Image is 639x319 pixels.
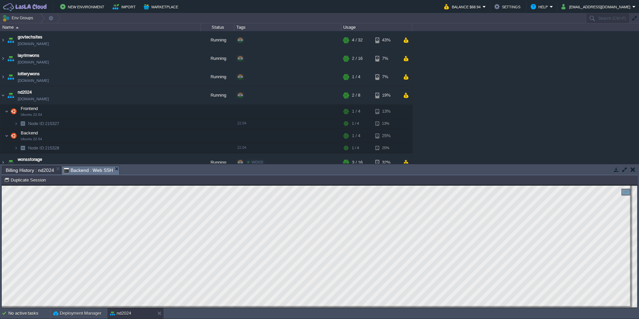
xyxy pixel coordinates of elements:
[4,177,48,183] button: Duplicate Session
[375,68,397,86] div: 7%
[235,23,341,31] div: Tags
[352,86,360,104] div: 2 / 8
[16,27,19,28] img: AMDAwAAAACH5BAEAAAAALAAAAAABAAEAAAICRAEAOw==
[18,156,42,163] a: wonsstorage
[201,49,234,68] div: Running
[18,52,39,59] a: layrimwons
[6,49,15,68] img: AMDAwAAAACH5BAEAAAAALAAAAAABAAEAAAICRAEAOw==
[352,129,360,142] div: 1 / 4
[342,23,412,31] div: Usage
[27,145,60,151] a: Node ID:215328
[237,121,246,125] span: 22.04
[2,3,48,11] img: LasLA Cloud
[375,153,397,172] div: 32%
[375,118,397,129] div: 13%
[6,86,15,104] img: AMDAwAAAACH5BAEAAAAALAAAAAABAAEAAAICRAEAOw==
[27,121,60,126] a: Node ID:215327
[375,129,397,142] div: 25%
[28,121,45,126] span: Node ID:
[14,143,18,153] img: AMDAwAAAACH5BAEAAAAALAAAAAABAAEAAAICRAEAOw==
[2,13,35,23] button: Env Groups
[20,130,39,136] span: Backend
[20,106,39,111] a: FrontendUbuntu 22.04
[352,118,359,129] div: 1 / 4
[18,89,32,96] a: nd2024
[0,68,6,86] img: AMDAwAAAACH5BAEAAAAALAAAAAABAAEAAAICRAEAOw==
[18,96,49,102] a: [DOMAIN_NAME]
[9,105,18,118] img: AMDAwAAAACH5BAEAAAAALAAAAAABAAEAAAICRAEAOw==
[110,310,131,317] button: nd2024
[201,86,234,104] div: Running
[375,49,397,68] div: 7%
[352,143,359,153] div: 1 / 4
[113,3,138,11] button: Import
[531,3,550,11] button: Help
[201,31,234,49] div: Running
[8,308,50,319] div: No active tasks
[9,129,18,142] img: AMDAwAAAACH5BAEAAAAALAAAAAABAAEAAAICRAEAOw==
[494,3,522,11] button: Settings
[352,153,363,172] div: 3 / 16
[6,68,15,86] img: AMDAwAAAACH5BAEAAAAALAAAAAABAAEAAAICRAEAOw==
[28,145,45,150] span: Node ID:
[21,137,42,141] span: Ubuntu 22.04
[237,145,246,149] span: 22.04
[201,23,234,31] div: Status
[18,34,42,40] a: govtechsites
[20,130,39,135] a: BackendUbuntu 22.04
[6,153,15,172] img: AMDAwAAAACH5BAEAAAAALAAAAAABAAEAAAICRAEAOw==
[18,59,49,66] a: [DOMAIN_NAME]
[0,153,6,172] img: AMDAwAAAACH5BAEAAAAALAAAAAABAAEAAAICRAEAOw==
[375,105,397,118] div: 13%
[352,49,363,68] div: 2 / 16
[0,31,6,49] img: AMDAwAAAACH5BAEAAAAALAAAAAABAAEAAAICRAEAOw==
[18,77,49,84] a: [DOMAIN_NAME]
[252,160,263,164] span: WONS
[18,143,27,153] img: AMDAwAAAACH5BAEAAAAALAAAAAABAAEAAAICRAEAOw==
[375,31,397,49] div: 43%
[18,163,49,170] a: [DOMAIN_NAME]
[27,145,60,151] span: 215328
[352,105,360,118] div: 1 / 4
[21,113,42,117] span: Ubuntu 22.04
[5,129,9,142] img: AMDAwAAAACH5BAEAAAAALAAAAAABAAEAAAICRAEAOw==
[53,310,101,317] button: Deployment Manager
[14,118,18,129] img: AMDAwAAAACH5BAEAAAAALAAAAAABAAEAAAICRAEAOw==
[444,3,483,11] button: Balance $68.94
[64,166,113,175] span: Backend : Web SSH
[20,106,39,111] span: Frontend
[201,68,234,86] div: Running
[27,121,60,126] span: 215327
[561,3,632,11] button: [EMAIL_ADDRESS][DOMAIN_NAME]
[144,3,180,11] button: Marketplace
[6,166,54,174] span: Billing History : nd2024
[1,23,201,31] div: Name
[0,86,6,104] img: AMDAwAAAACH5BAEAAAAALAAAAAABAAEAAAICRAEAOw==
[352,68,360,86] div: 1 / 4
[18,40,49,47] a: [DOMAIN_NAME]
[18,71,40,77] a: lotterywons
[0,49,6,68] img: AMDAwAAAACH5BAEAAAAALAAAAAABAAEAAAICRAEAOw==
[201,153,234,172] div: Running
[375,86,397,104] div: 19%
[60,3,106,11] button: New Environment
[6,31,15,49] img: AMDAwAAAACH5BAEAAAAALAAAAAABAAEAAAICRAEAOw==
[352,31,363,49] div: 4 / 32
[5,105,9,118] img: AMDAwAAAACH5BAEAAAAALAAAAAABAAEAAAICRAEAOw==
[375,143,397,153] div: 25%
[18,118,27,129] img: AMDAwAAAACH5BAEAAAAALAAAAAABAAEAAAICRAEAOw==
